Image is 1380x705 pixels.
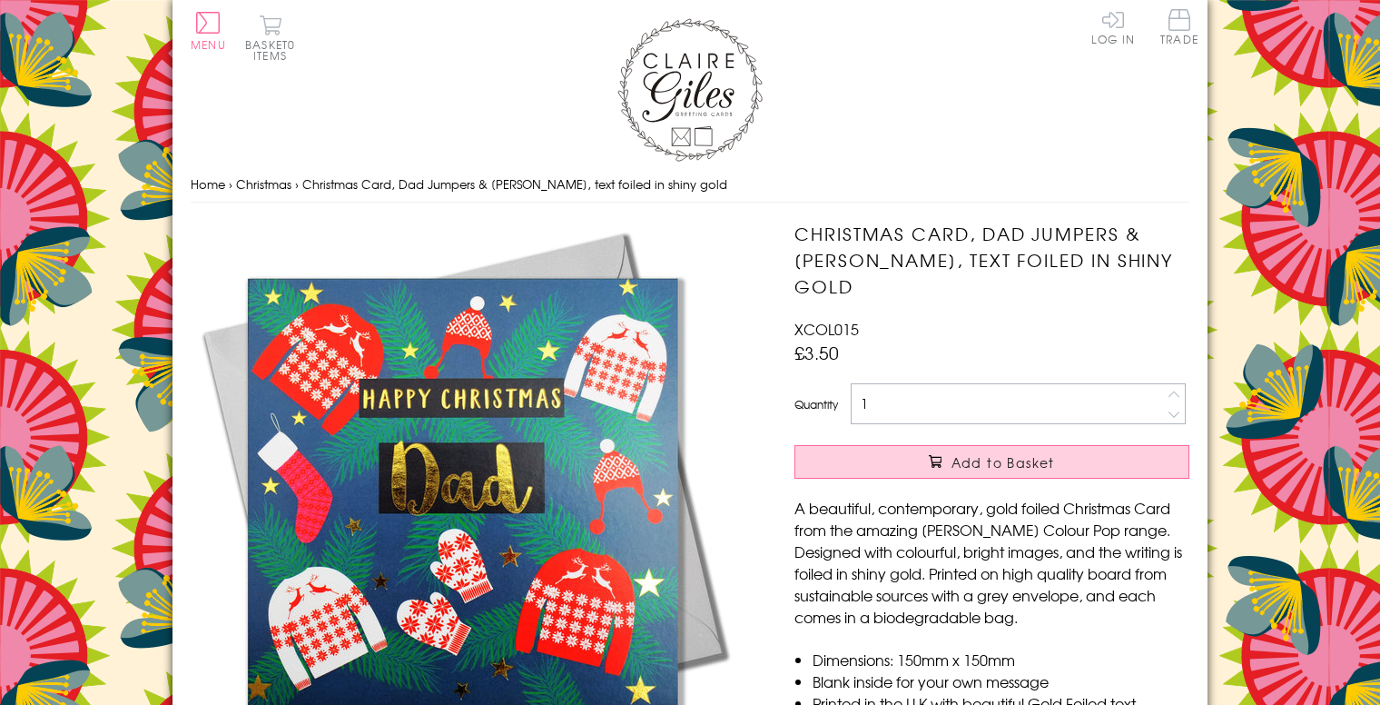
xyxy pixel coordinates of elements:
span: › [229,175,232,193]
a: Home [191,175,225,193]
span: 0 items [253,36,295,64]
span: Menu [191,36,226,53]
span: › [295,175,299,193]
img: Claire Giles Greetings Cards [617,18,763,162]
h1: Christmas Card, Dad Jumpers & [PERSON_NAME], text foiled in shiny gold [794,221,1189,299]
button: Basket0 items [245,15,295,61]
p: A beautiful, contemporary, gold foiled Christmas Card from the amazing [PERSON_NAME] Colour Pop r... [794,497,1189,628]
button: Add to Basket [794,445,1189,479]
span: Christmas Card, Dad Jumpers & [PERSON_NAME], text foiled in shiny gold [302,175,727,193]
span: Trade [1160,9,1198,45]
a: Trade [1160,9,1198,48]
button: Menu [191,12,226,50]
a: Log In [1091,9,1135,45]
span: Add to Basket [951,453,1055,472]
li: Blank inside for your own message [813,670,1189,692]
label: Quantity [794,396,838,412]
li: Dimensions: 150mm x 150mm [813,649,1189,670]
span: XCOL015 [794,318,859,340]
span: £3.50 [794,340,839,365]
a: Christmas [236,175,291,193]
nav: breadcrumbs [191,166,1189,204]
